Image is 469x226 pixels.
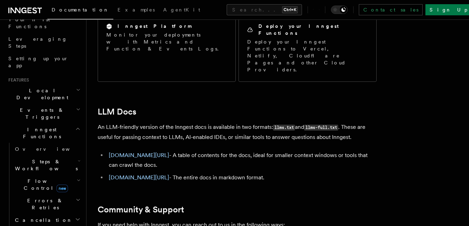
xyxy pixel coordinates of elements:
[52,7,109,13] span: Documentation
[109,152,169,158] a: [DOMAIN_NAME][URL]
[12,155,82,175] button: Steps & Workflows
[247,38,368,73] p: Deploy your Inngest Functions to Vercel, Netlify, Cloudflare Pages and other Cloud Providers.
[163,7,200,13] span: AgentKit
[47,2,113,20] a: Documentation
[113,2,159,19] a: Examples
[12,217,73,224] span: Cancellation
[12,175,82,194] button: Flow Controlnew
[359,4,423,15] a: Contact sales
[6,52,82,72] a: Setting up your app
[107,150,377,170] li: - A table of contents for the docs, ideal for smaller context windows or tools that can crawl the...
[118,23,191,30] h2: Inngest Platform
[282,6,298,13] kbd: Ctrl+K
[12,197,76,211] span: Errors & Retries
[107,173,377,182] li: - The entire docs in markdown format.
[118,7,155,13] span: Examples
[98,107,136,117] a: LLM Docs
[12,143,82,155] a: Overview
[331,6,348,14] button: Toggle dark mode
[273,125,295,131] code: llms.txt
[98,14,236,82] a: Inngest PlatformMonitor your deployments with Metrics and Function & Events Logs.
[6,107,76,120] span: Events & Triggers
[258,23,368,37] h2: Deploy your Inngest Functions
[56,185,68,192] span: new
[6,87,76,101] span: Local Development
[6,123,82,143] button: Inngest Functions
[6,104,82,123] button: Events & Triggers
[15,146,87,152] span: Overview
[8,56,68,68] span: Setting up your app
[12,178,77,192] span: Flow Control
[98,205,184,215] a: Community & Support
[12,194,82,214] button: Errors & Retries
[6,33,82,52] a: Leveraging Steps
[227,4,302,15] button: Search...Ctrl+K
[6,77,29,83] span: Features
[6,84,82,104] button: Local Development
[12,158,78,172] span: Steps & Workflows
[239,14,377,82] a: Deploy your Inngest FunctionsDeploy your Inngest Functions to Vercel, Netlify, Cloudflare Pages a...
[106,31,227,52] p: Monitor your deployments with Metrics and Function & Events Logs.
[6,13,82,33] a: Your first Functions
[98,122,377,142] p: An LLM-friendly version of the Inngest docs is available in two formats: and . These are useful f...
[159,2,204,19] a: AgentKit
[109,174,169,181] a: [DOMAIN_NAME][URL]
[304,125,338,131] code: llms-full.txt
[8,36,67,49] span: Leveraging Steps
[6,126,75,140] span: Inngest Functions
